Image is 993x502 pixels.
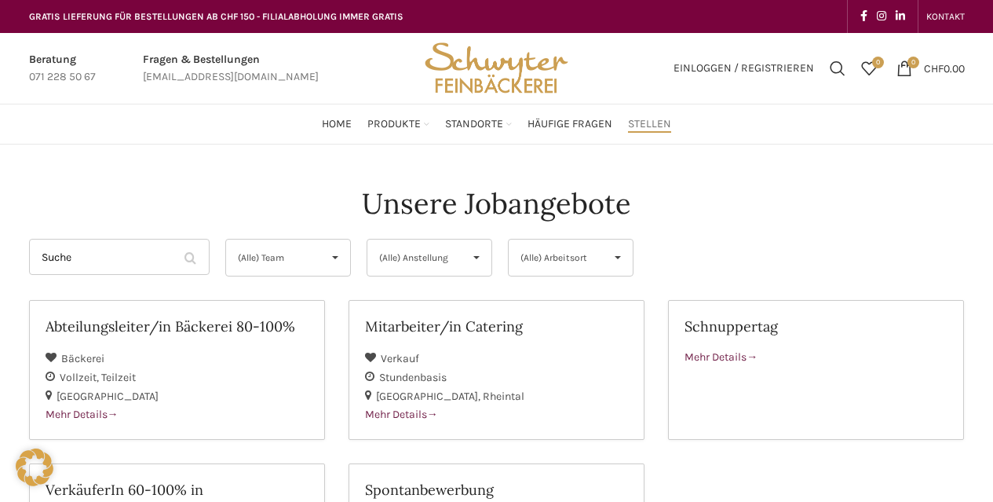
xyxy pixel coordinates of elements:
a: Facebook social link [856,5,872,27]
a: Einloggen / Registrieren [666,53,822,84]
span: [GEOGRAPHIC_DATA] [57,390,159,403]
h2: Spontanbewerbung [365,480,628,500]
span: Produkte [367,117,421,132]
a: Infobox link [143,51,319,86]
bdi: 0.00 [924,61,965,75]
span: Stellen [628,117,671,132]
div: Secondary navigation [918,1,973,32]
span: ▾ [320,240,350,276]
span: Standorte [445,117,503,132]
a: Häufige Fragen [528,108,612,140]
span: GRATIS LIEFERUNG FÜR BESTELLUNGEN AB CHF 150 - FILIALABHOLUNG IMMER GRATIS [29,11,403,22]
span: 0 [907,57,919,68]
div: Main navigation [21,108,973,140]
a: Stellen [628,108,671,140]
span: Home [322,117,352,132]
h4: Unsere Jobangebote [362,184,631,223]
h2: Mitarbeiter/in Catering [365,317,628,336]
span: Mehr Details [685,350,758,364]
a: Produkte [367,108,429,140]
a: Standorte [445,108,512,140]
span: CHF [924,61,944,75]
span: [GEOGRAPHIC_DATA] [376,390,483,403]
a: Infobox link [29,51,96,86]
a: Mitarbeiter/in Catering Verkauf Stundenbasis [GEOGRAPHIC_DATA] Rheintal Mehr Details [349,300,644,440]
img: Bäckerei Schwyter [419,33,573,104]
h2: Schnuppertag [685,317,947,336]
a: Instagram social link [872,5,891,27]
h2: Abteilungsleiter/in Bäckerei 80-100% [46,317,308,336]
span: Einloggen / Registrieren [674,63,814,74]
span: Häufige Fragen [528,117,612,132]
span: Verkauf [381,352,419,365]
span: Mehr Details [365,408,438,421]
a: Suchen [822,53,853,84]
span: Teilzeit [101,371,136,384]
span: Bäckerei [61,352,104,365]
span: Mehr Details [46,408,119,421]
span: (Alle) Anstellung [379,240,454,276]
span: (Alle) Arbeitsort [520,240,595,276]
div: Meine Wunschliste [853,53,885,84]
a: Home [322,108,352,140]
a: Schnuppertag Mehr Details [668,300,964,440]
a: Linkedin social link [891,5,910,27]
a: Abteilungsleiter/in Bäckerei 80-100% Bäckerei Vollzeit Teilzeit [GEOGRAPHIC_DATA] Mehr Details [29,300,325,440]
a: 0 CHF0.00 [889,53,973,84]
span: Stundenbasis [379,371,447,384]
span: ▾ [603,240,633,276]
input: Suche [29,239,210,275]
span: KONTAKT [926,11,965,22]
span: ▾ [462,240,491,276]
a: Site logo [419,60,573,74]
span: (Alle) Team [238,240,312,276]
span: Vollzeit [60,371,101,384]
span: Rheintal [483,390,524,403]
a: 0 [853,53,885,84]
span: 0 [872,57,884,68]
a: KONTAKT [926,1,965,32]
